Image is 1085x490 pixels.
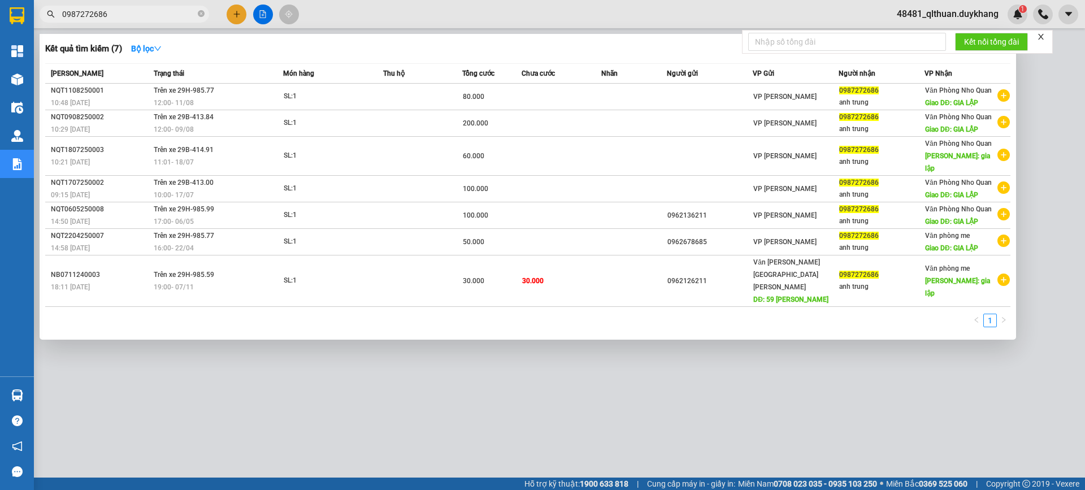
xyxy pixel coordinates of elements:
[51,230,150,242] div: NQT2204250007
[839,281,924,293] div: anh trung
[154,244,194,252] span: 16:00 - 22/04
[925,205,992,213] span: Văn Phòng Nho Quan
[667,275,752,287] div: 0962126211
[154,125,194,133] span: 12:00 - 09/08
[839,146,879,154] span: 0987272686
[51,244,90,252] span: 14:58 [DATE]
[925,264,970,272] span: Văn phòng me
[839,123,924,135] div: anh trung
[283,70,314,77] span: Món hàng
[51,158,90,166] span: 10:21 [DATE]
[284,209,368,222] div: SL: 1
[51,283,90,291] span: 18:11 [DATE]
[970,314,983,327] button: left
[154,70,184,77] span: Trạng thái
[839,205,879,213] span: 0987272686
[667,210,752,222] div: 0962136211
[839,271,879,279] span: 0987272686
[284,150,368,162] div: SL: 1
[12,441,23,452] span: notification
[839,156,924,168] div: anh trung
[154,205,214,213] span: Trên xe 29H-985.99
[955,33,1028,51] button: Kết nối tổng đài
[51,125,90,133] span: 10:29 [DATE]
[983,314,997,327] li: 1
[11,102,23,114] img: warehouse-icon
[284,275,368,287] div: SL: 1
[51,218,90,226] span: 14:50 [DATE]
[463,185,488,193] span: 100.000
[47,10,55,18] span: search
[753,238,817,246] span: VP [PERSON_NAME]
[11,45,23,57] img: dashboard-icon
[51,203,150,215] div: NQT0605250008
[284,117,368,129] div: SL: 1
[463,93,484,101] span: 80.000
[997,116,1010,128] span: plus-circle
[925,140,992,148] span: Văn Phòng Nho Quan
[463,238,484,246] span: 50.000
[122,40,171,58] button: Bộ lọcdown
[925,99,978,107] span: Giao DĐ: GIA LẬP
[753,119,817,127] span: VP [PERSON_NAME]
[154,86,214,94] span: Trên xe 29H-985.77
[753,258,820,291] span: Văn [PERSON_NAME][GEOGRAPHIC_DATA][PERSON_NAME]
[753,93,817,101] span: VP [PERSON_NAME]
[753,70,774,77] span: VP Gửi
[925,152,990,172] span: [PERSON_NAME]: gia lập
[154,191,194,199] span: 10:00 - 17/07
[51,70,103,77] span: [PERSON_NAME]
[839,232,879,240] span: 0987272686
[839,70,875,77] span: Người nhận
[1000,316,1007,323] span: right
[667,70,698,77] span: Người gửi
[154,146,214,154] span: Trên xe 29B-414.91
[284,183,368,195] div: SL: 1
[11,158,23,170] img: solution-icon
[154,179,214,187] span: Trên xe 29B-413.00
[753,211,817,219] span: VP [PERSON_NAME]
[198,10,205,17] span: close-circle
[997,314,1010,327] li: Next Page
[997,314,1010,327] button: right
[198,9,205,20] span: close-circle
[154,99,194,107] span: 12:00 - 11/08
[997,149,1010,161] span: plus-circle
[154,283,194,291] span: 19:00 - 07/11
[839,113,879,121] span: 0987272686
[51,144,150,156] div: NQT1807250003
[997,235,1010,247] span: plus-circle
[62,8,196,20] input: Tìm tên, số ĐT hoặc mã đơn
[51,269,150,281] div: NB0711240003
[284,236,368,248] div: SL: 1
[154,218,194,226] span: 17:00 - 06/05
[925,218,978,226] span: Giao DĐ: GIA LẬP
[925,277,990,297] span: [PERSON_NAME]: gia lập
[753,152,817,160] span: VP [PERSON_NAME]
[463,277,484,285] span: 30.000
[462,70,494,77] span: Tổng cước
[925,191,978,199] span: Giao DĐ: GIA LẬP
[964,36,1019,48] span: Kết nối tổng đài
[11,389,23,401] img: warehouse-icon
[997,274,1010,286] span: plus-circle
[925,232,970,240] span: Văn phòng me
[45,43,122,55] h3: Kết quả tìm kiếm ( 7 )
[51,177,150,189] div: NQT1707250002
[997,89,1010,102] span: plus-circle
[131,44,162,53] strong: Bộ lọc
[973,316,980,323] span: left
[925,125,978,133] span: Giao DĐ: GIA LẬP
[997,208,1010,220] span: plus-circle
[753,185,817,193] span: VP [PERSON_NAME]
[51,99,90,107] span: 10:48 [DATE]
[12,466,23,477] span: message
[10,7,24,24] img: logo-vxr
[984,314,996,327] a: 1
[154,232,214,240] span: Trên xe 29H-985.77
[11,73,23,85] img: warehouse-icon
[522,277,544,285] span: 30.000
[748,33,946,51] input: Nhập số tổng đài
[463,152,484,160] span: 60.000
[154,45,162,53] span: down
